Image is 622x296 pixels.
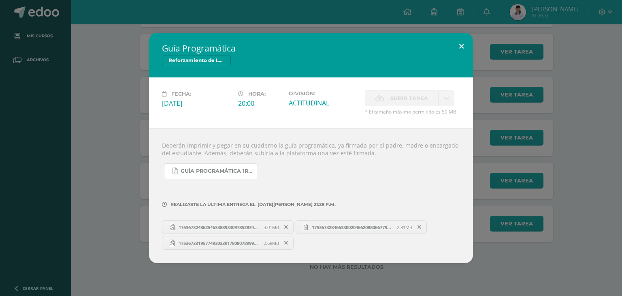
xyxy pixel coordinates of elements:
div: Deberán imprimir y pegar en su cuaderno la guía programática, ya firmada por el padre, madre o en... [149,128,473,263]
span: Reforzamiento de Lectura [162,56,231,65]
label: La fecha de entrega ha expirado [365,90,439,106]
span: Guía programática 1ro. Básico 1,2 y 3.pdf [181,168,253,174]
span: Remover entrega [279,238,293,247]
a: 17536732486254633889330978528344.jpg 3.01MB [162,220,294,234]
div: ACTITUDINAL [289,99,358,107]
div: [DATE] [162,99,232,108]
span: Fecha: [171,91,191,97]
span: Subir tarea [390,91,428,106]
a: 17536732846633002046620880667795.jpg 2.81MB [296,220,427,234]
button: Close (Esc) [450,33,473,60]
h2: Guía Programática [162,43,460,54]
span: [DATE][PERSON_NAME] 21:28 p.m. [256,204,336,205]
span: Realizaste la última entrega el [170,202,256,207]
span: 17536732846633002046620880667795.jpg [308,224,397,230]
a: La fecha de entrega ha expirado [439,90,454,106]
div: 20:00 [238,99,282,108]
span: Hora: [248,91,266,97]
span: 3.01MB [264,224,279,230]
span: Remover entrega [413,223,426,232]
span: 2.69MB [264,240,279,246]
span: * El tamaño máximo permitido es 50 MB [365,108,460,115]
span: 17536732486254633889330978528344.jpg [175,224,264,230]
a: Guía programática 1ro. Básico 1,2 y 3.pdf [164,163,258,179]
label: División: [289,90,358,97]
span: 2.81MB [397,224,412,230]
span: Remover entrega [279,223,293,232]
span: 17536733195774930339178080789999.jpg [175,240,264,246]
a: 17536733195774930339178080789999.jpg 2.69MB [162,236,294,250]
